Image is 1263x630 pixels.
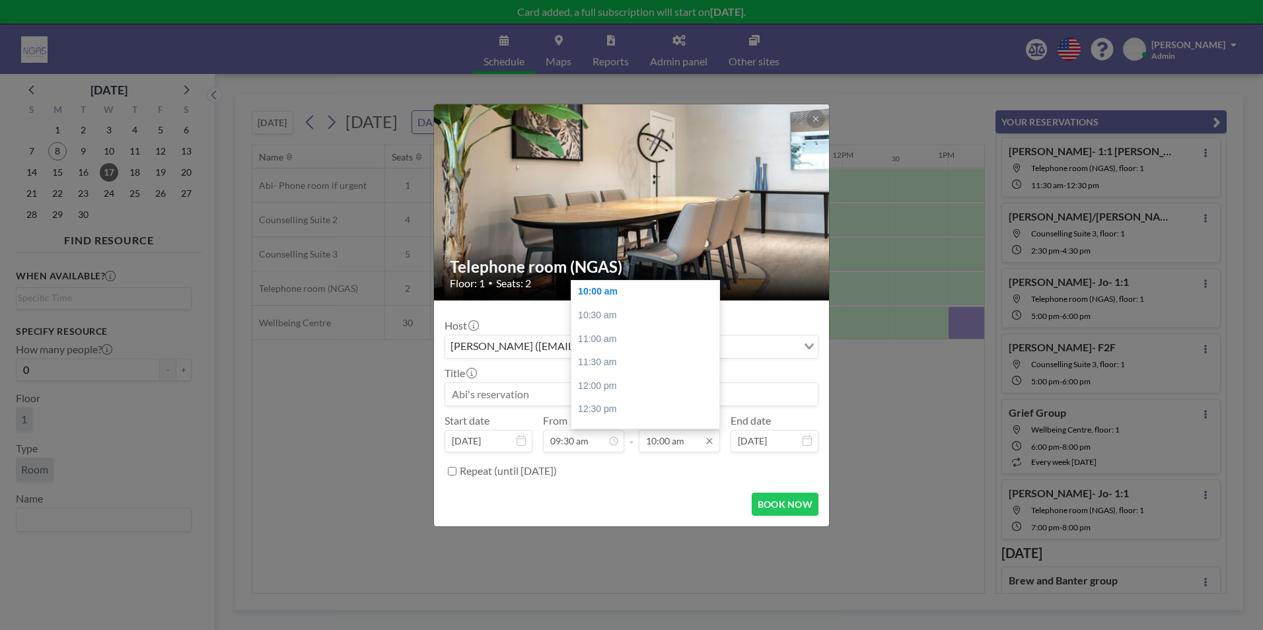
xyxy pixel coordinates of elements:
[448,338,719,355] span: [PERSON_NAME] ([EMAIL_ADDRESS][DOMAIN_NAME])
[488,278,493,288] span: •
[731,414,771,427] label: End date
[543,414,567,427] label: From
[571,304,726,328] div: 10:30 am
[571,374,726,398] div: 12:00 pm
[496,277,531,290] span: Seats: 2
[450,257,814,277] h2: Telephone room (NGAS)
[445,383,818,405] input: Abi's reservation
[445,319,478,332] label: Host
[571,328,726,351] div: 11:00 am
[450,277,485,290] span: Floor: 1
[721,338,796,355] input: Search for option
[571,351,726,374] div: 11:30 am
[445,367,476,380] label: Title
[752,493,818,516] button: BOOK NOW
[434,70,830,334] img: 537.jpg
[630,419,633,448] span: -
[445,335,818,358] div: Search for option
[571,280,726,304] div: 10:00 am
[445,414,489,427] label: Start date
[571,398,726,421] div: 12:30 pm
[460,464,557,477] label: Repeat (until [DATE])
[571,421,726,445] div: 01:00 pm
